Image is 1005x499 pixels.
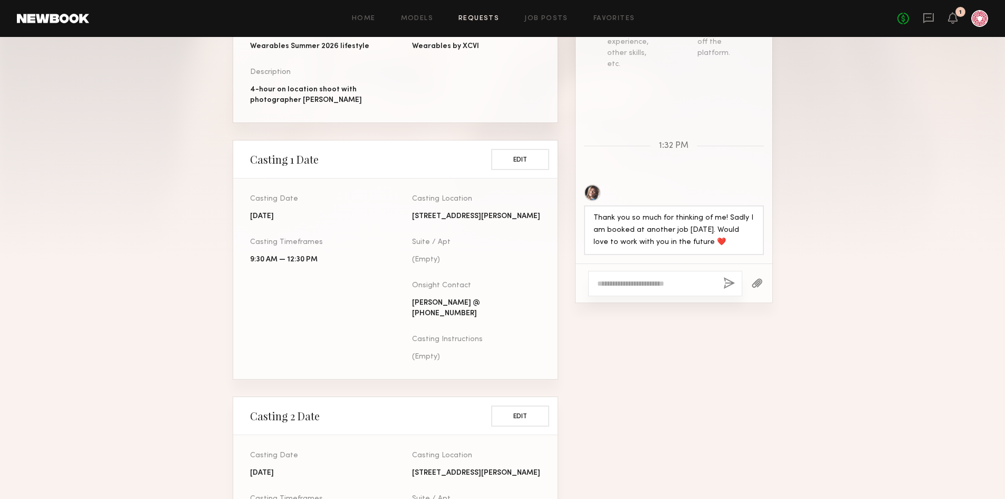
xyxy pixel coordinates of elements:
[524,15,568,22] a: Job Posts
[250,468,333,478] div: [DATE]
[491,406,549,427] button: Edit
[594,15,635,22] a: Favorites
[412,211,541,222] div: [STREET_ADDRESS][PERSON_NAME]
[250,195,333,203] div: Casting Date
[412,255,541,265] div: (Empty)
[412,239,541,246] div: Suite / Apt
[250,69,379,76] div: Description
[412,282,541,289] div: Onsight Contact
[250,41,379,52] div: Wearables Summer 2026 lifestyle
[959,10,962,15] div: 1
[491,149,549,170] button: Edit
[412,352,541,362] div: (Empty)
[594,212,754,249] div: Thank you so much for thinking of me! Sadly I am booked at another job [DATE]. Would love to work...
[412,298,541,319] div: [PERSON_NAME] @ [PHONE_NUMBER]
[458,15,499,22] a: Requests
[401,15,433,22] a: Models
[412,41,541,52] div: Wearables by XCVI
[352,15,376,22] a: Home
[250,84,379,106] div: 4-hour on location shoot with photographer [PERSON_NAME]
[659,142,688,150] span: 1:32 PM
[412,452,541,459] div: Casting Location
[250,211,333,222] div: [DATE]
[412,336,541,343] div: Casting Instructions
[250,452,333,459] div: Casting Date
[250,153,319,166] h2: Casting 1 Date
[250,239,379,246] div: Casting Timeframes
[412,468,541,478] div: [STREET_ADDRESS][PERSON_NAME]
[250,410,320,422] h2: Casting 2 Date
[250,255,379,265] div: 9:30 AM — 12:30 PM
[412,195,541,203] div: Casting Location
